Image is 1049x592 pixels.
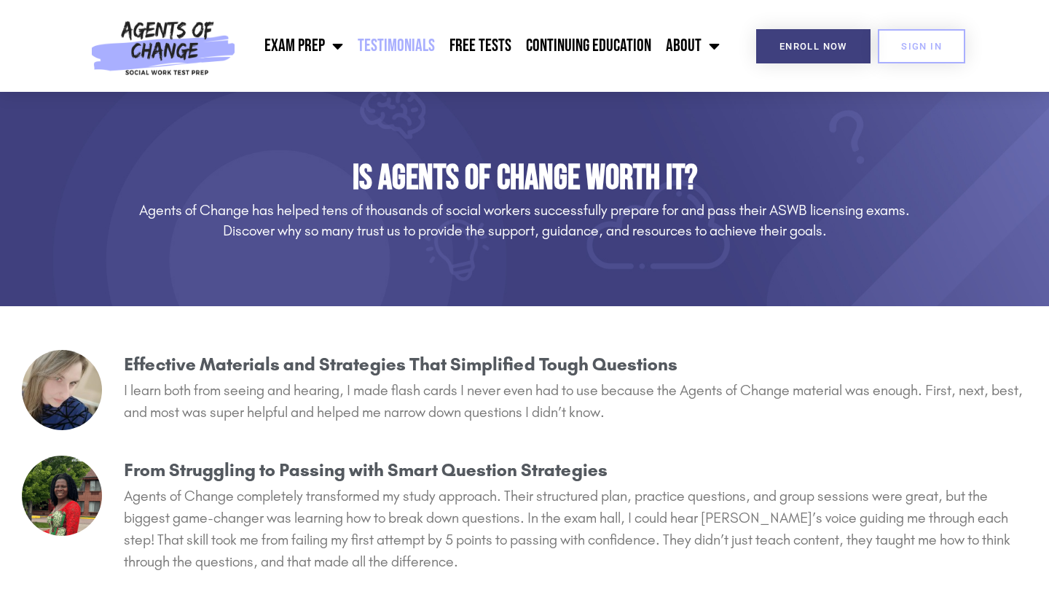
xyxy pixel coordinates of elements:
[124,485,1027,572] p: Agents of Change completely transformed my study approach. Their structured plan, practice questi...
[779,42,847,51] span: Enroll Now
[243,28,728,64] nav: Menu
[117,157,932,200] h1: Is Agents of Change Worth It?
[442,28,519,64] a: Free Tests
[878,29,965,63] a: SIGN IN
[519,28,659,64] a: Continuing Education
[350,28,442,64] a: Testimonials
[124,350,1027,379] h3: Effective Materials and Strategies That Simplified Tough Questions
[117,200,932,241] h3: Agents of Change has helped tens of thousands of social workers successfully prepare for and pass...
[659,28,727,64] a: About
[901,42,942,51] span: SIGN IN
[124,456,1027,485] h3: From Struggling to Passing with Smart Question Strategies
[756,29,871,63] a: Enroll Now
[257,28,350,64] a: Exam Prep
[124,379,1027,423] p: I learn both from seeing and hearing, I made flash cards I never even had to use because the Agen...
